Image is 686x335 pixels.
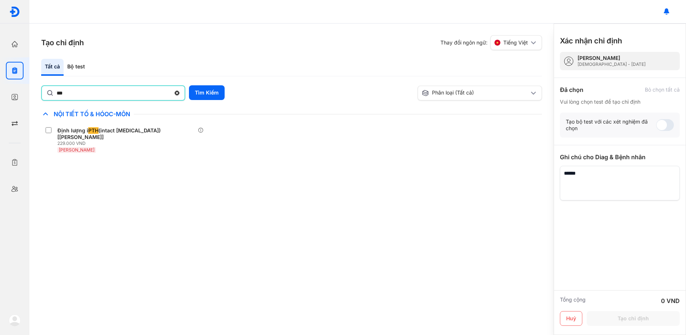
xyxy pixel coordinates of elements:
span: PTH [88,127,99,134]
div: Định lượng i (intact [MEDICAL_DATA]) [[PERSON_NAME]] [57,127,195,140]
div: 229.000 VND [57,140,198,146]
button: Huỷ [560,311,582,326]
div: Bộ test [64,59,89,76]
div: Vui lòng chọn test để tạo chỉ định [560,99,680,105]
div: Thay đổi ngôn ngữ: [440,35,542,50]
div: Ghi chú cho Diag & Bệnh nhân [560,153,680,161]
span: Nội Tiết Tố & Hóoc-môn [50,110,134,118]
div: Bỏ chọn tất cả [645,86,680,93]
h3: Tạo chỉ định [41,38,84,48]
div: Phân loại (Tất cả) [422,89,529,97]
img: logo [9,314,21,326]
div: [DEMOGRAPHIC_DATA] - [DATE] [578,61,646,67]
img: logo [9,6,20,17]
div: 0 VND [661,296,680,305]
div: [PERSON_NAME] [578,55,646,61]
h3: Xác nhận chỉ định [560,36,622,46]
div: Tạo bộ test với các xét nghiệm đã chọn [566,118,656,132]
button: Tìm Kiếm [189,85,225,100]
span: Tiếng Việt [503,39,528,46]
div: Tổng cộng [560,296,586,305]
span: [PERSON_NAME] [59,147,94,153]
div: Tất cả [41,59,64,76]
button: Tạo chỉ định [587,311,680,326]
div: Đã chọn [560,85,583,94]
